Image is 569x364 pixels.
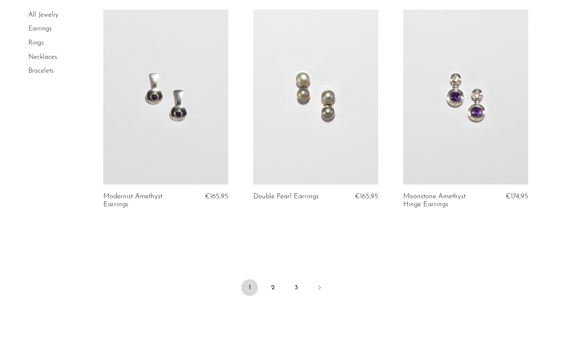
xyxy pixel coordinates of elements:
a: 2 [265,279,281,296]
span: €165,95 [205,193,228,200]
span: €165,95 [355,193,378,200]
span: €174,95 [506,193,528,200]
a: Next [311,279,328,298]
a: Moonstone Amethyst Hinge Earrings [403,193,486,208]
a: 3 [288,279,304,296]
a: All Jewelry [28,12,58,18]
a: Necklaces [28,54,57,61]
a: Double Pearl Earrings [253,193,319,200]
span: 1 [241,279,258,296]
a: Rings [28,40,44,46]
a: Modernist Amethyst Earrings [103,193,186,208]
a: Earrings [28,26,52,33]
a: Bracelets [28,68,54,74]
